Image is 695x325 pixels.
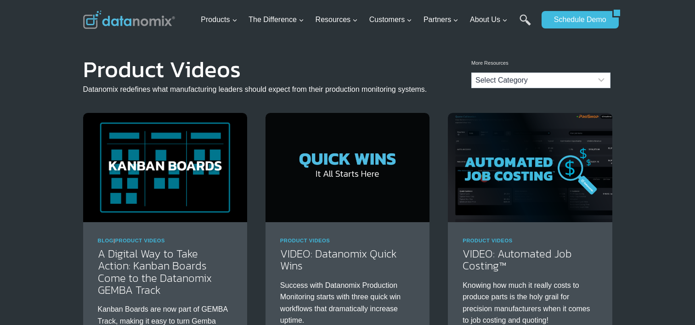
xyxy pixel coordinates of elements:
span: | [98,238,165,243]
p: More Resources [471,59,610,67]
img: Datanomix [83,11,175,29]
h1: Product Videos [83,62,427,76]
a: Search [520,14,531,35]
span: Products [201,14,237,26]
a: VIDEO: Datanomix Quick Wins [280,246,397,274]
a: Product Videos [280,238,330,243]
img: A Smarter Way to Take Action: Kanban Boards Come to the Datanomix GEMBA Track [83,113,247,222]
img: Datanomix Quick Wins [266,113,429,222]
nav: Primary Navigation [197,5,537,35]
span: About Us [470,14,508,26]
span: Resources [316,14,358,26]
a: Product Videos [463,238,513,243]
span: Customers [369,14,412,26]
a: Blog [98,238,114,243]
img: VIDEO: Automated Job Costing™ [448,113,612,222]
a: VIDEO: Automated Job Costing™ [463,246,572,274]
span: The Difference [249,14,304,26]
span: Partners [424,14,458,26]
a: Product Videos [115,238,165,243]
a: A Digital Way to Take Action: Kanban Boards Come to the Datanomix GEMBA Track [98,246,212,298]
p: Datanomix redefines what manufacturing leaders should expect from their production monitoring sys... [83,84,427,95]
a: Schedule Demo [542,11,612,28]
